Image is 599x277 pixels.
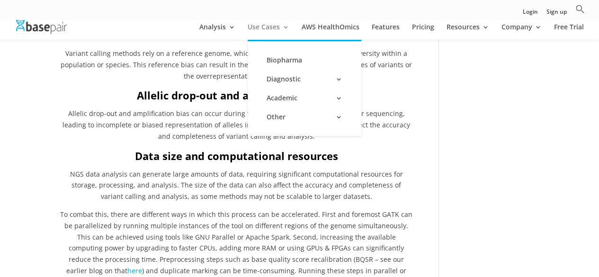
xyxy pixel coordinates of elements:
[135,149,338,163] b: Data size and computational resources
[575,4,585,14] svg: Search
[63,109,410,141] span: Allelic drop-out and amplification bias can occur during the amplification of DNA samples for seq...
[554,24,584,40] a: Free Trial
[412,24,434,40] a: Pricing
[257,70,352,89] a: Diagnostic
[257,51,352,70] a: Biopharma
[61,49,412,80] span: Variant calling methods rely on a reference genome, which may not represent the genetic diversity...
[575,4,585,19] a: Search Icon Link
[70,170,403,201] span: NGS data analysis can generate large amounts of data, requiring significant computational resourc...
[16,20,67,34] img: Basepair
[248,24,289,40] a: Use Cases
[199,24,235,40] a: Analysis
[257,107,352,126] a: Other
[447,24,489,40] a: Resources
[523,9,538,19] a: Login
[302,24,359,40] a: AWS HealthOmics
[257,89,352,107] a: Academic
[137,88,336,102] b: Allelic drop-out and amplification bias
[501,24,542,40] a: Company
[60,210,412,275] span: To combat this, there are different ways in which this process can be accelerated. First and fore...
[127,266,142,275] a: here
[546,9,567,19] a: Sign up
[372,24,400,40] a: Features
